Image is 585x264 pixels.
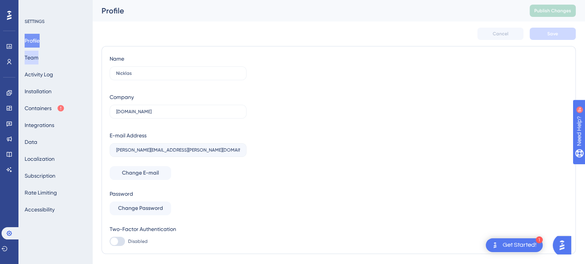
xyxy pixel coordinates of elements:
[553,234,576,257] iframe: UserGuiding AI Assistant Launcher
[116,109,240,114] input: Company Name
[25,186,57,200] button: Rate Limiting
[110,166,171,180] button: Change E-mail
[25,152,55,166] button: Localization
[503,241,537,249] div: Get Started!
[534,8,571,14] span: Publish Changes
[25,101,65,115] button: Containers
[547,31,558,37] span: Save
[486,238,543,252] div: Open Get Started! checklist, remaining modules: 1
[536,236,543,243] div: 1
[110,92,134,102] div: Company
[477,28,523,40] button: Cancel
[490,241,500,250] img: launcher-image-alternative-text
[493,31,508,37] span: Cancel
[102,5,510,16] div: Profile
[25,118,54,132] button: Integrations
[116,71,240,76] input: Name Surname
[118,204,163,213] span: Change Password
[110,54,124,63] div: Name
[122,168,159,178] span: Change E-mail
[52,4,57,10] div: 9+
[25,84,52,98] button: Installation
[25,34,40,48] button: Profile
[18,2,48,11] span: Need Help?
[530,28,576,40] button: Save
[110,224,247,234] div: Two-Factor Authentication
[25,18,87,25] div: SETTINGS
[110,131,147,140] div: E-mail Address
[128,238,148,244] span: Disabled
[25,203,55,216] button: Accessibility
[530,5,576,17] button: Publish Changes
[25,51,38,64] button: Team
[25,68,53,81] button: Activity Log
[110,201,171,215] button: Change Password
[25,169,55,183] button: Subscription
[110,189,247,198] div: Password
[25,135,37,149] button: Data
[116,147,240,153] input: E-mail Address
